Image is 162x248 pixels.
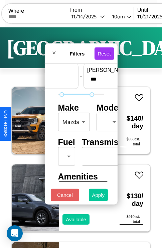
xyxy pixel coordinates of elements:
div: Give Feedback [3,110,8,137]
h4: Model [97,103,121,113]
button: Cancel [51,189,79,201]
h3: $ 140 / day [120,108,143,137]
div: $ 980 est. total [120,137,143,147]
h4: Amenities [58,172,104,181]
h3: $ 130 / day [120,185,143,214]
h4: Transmission [82,137,136,147]
h4: Make [58,103,90,113]
div: Mazda [58,113,90,131]
h4: Filters [60,50,94,56]
label: min price [18,67,75,73]
label: Where [8,8,66,14]
label: [PERSON_NAME] [87,67,144,73]
div: Open Intercom Messenger [7,225,23,241]
div: 10am [109,13,127,20]
h4: Fuel [58,137,75,147]
div: 11 / 14 / 2025 [71,13,100,20]
button: 11/14/2025 [69,13,107,20]
button: Apply [89,189,108,201]
div: $ 910 est. total [120,214,143,225]
button: 10am [107,13,134,20]
button: Reset [94,47,114,59]
p: Available [66,215,86,224]
label: From [69,7,134,13]
p: - [80,72,82,81]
